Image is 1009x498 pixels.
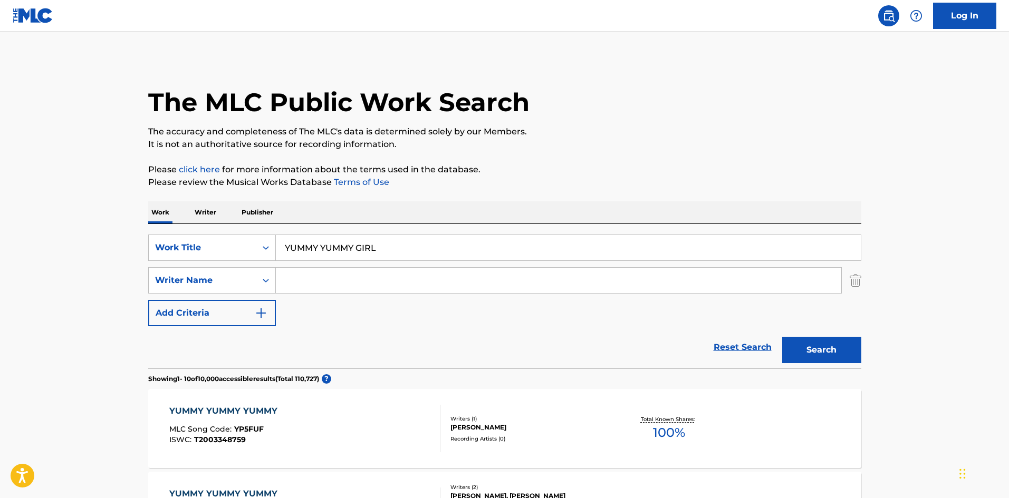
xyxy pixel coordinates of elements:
[148,125,861,138] p: The accuracy and completeness of The MLC's data is determined solely by our Members.
[450,415,610,423] div: Writers ( 1 )
[850,267,861,294] img: Delete Criterion
[956,447,1009,498] iframe: Chat Widget
[148,176,861,189] p: Please review the Musical Works Database
[450,483,610,491] div: Writers ( 2 )
[332,177,389,187] a: Terms of Use
[155,274,250,287] div: Writer Name
[155,241,250,254] div: Work Title
[322,374,331,384] span: ?
[169,405,283,417] div: YUMMY YUMMY YUMMY
[910,9,922,22] img: help
[708,336,777,359] a: Reset Search
[450,435,610,443] div: Recording Artists ( 0 )
[194,435,246,444] span: T2003348759
[234,424,264,434] span: YP5FUF
[641,415,697,423] p: Total Known Shares:
[148,235,861,368] form: Search Form
[13,8,53,23] img: MLC Logo
[450,423,610,432] div: [PERSON_NAME]
[906,5,927,26] div: Help
[191,201,219,223] p: Writer
[878,5,899,26] a: Public Search
[882,9,895,22] img: search
[782,337,861,363] button: Search
[179,164,220,174] a: click here
[238,201,276,223] p: Publisher
[169,424,234,434] span: MLC Song Code :
[169,435,194,444] span: ISWC :
[148,389,861,468] a: YUMMY YUMMY YUMMYMLC Song Code:YP5FUFISWC:T2003348759Writers (1)[PERSON_NAME]Recording Artists (0...
[148,138,861,151] p: It is not an authoritative source for recording information.
[148,86,530,118] h1: The MLC Public Work Search
[959,458,966,490] div: Drag
[148,374,319,384] p: Showing 1 - 10 of 10,000 accessible results (Total 110,727 )
[148,201,172,223] p: Work
[933,3,996,29] a: Log In
[255,307,267,319] img: 9d2ae6d4665cec9f34b9.svg
[148,300,276,326] button: Add Criteria
[653,423,685,442] span: 100 %
[148,163,861,176] p: Please for more information about the terms used in the database.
